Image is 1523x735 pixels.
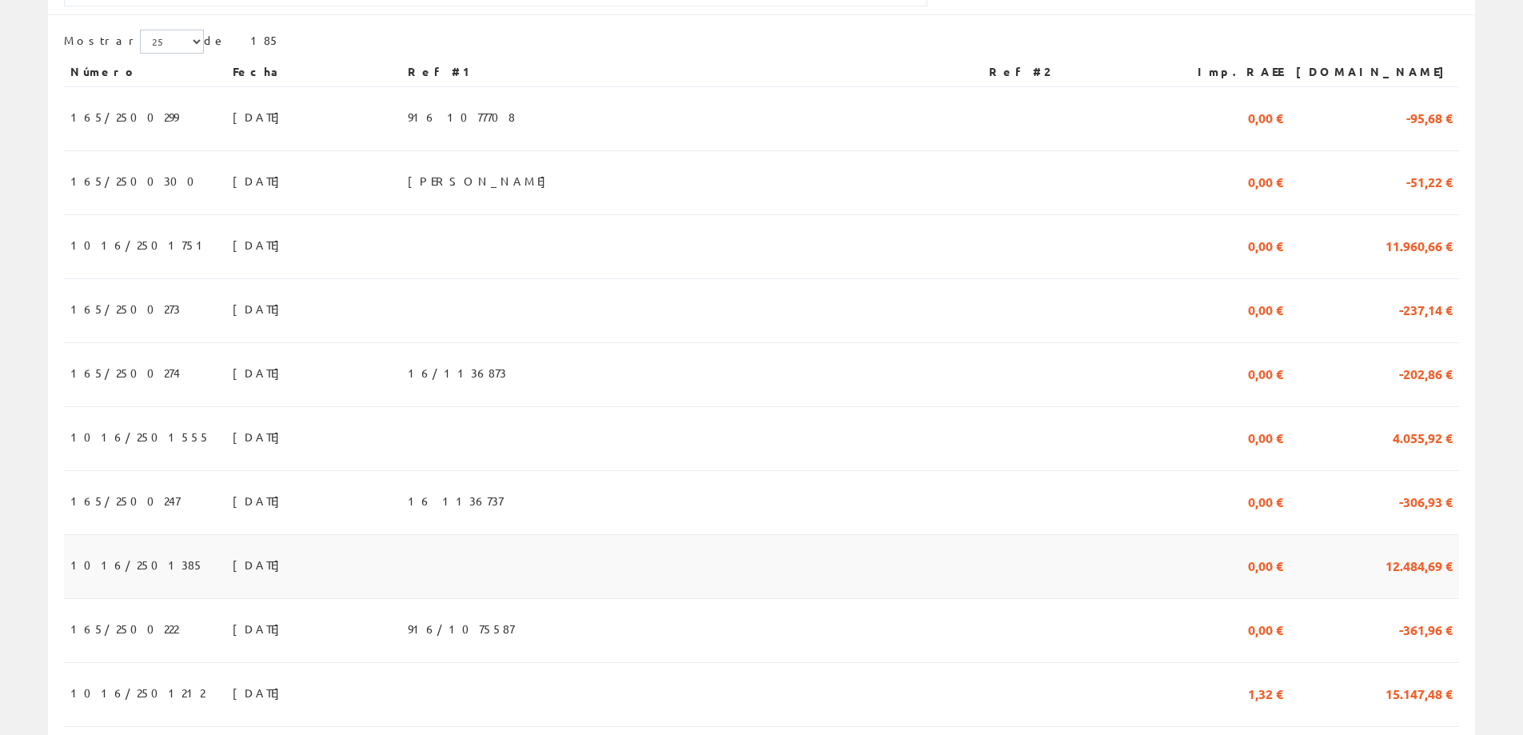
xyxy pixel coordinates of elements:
[140,30,204,54] select: Mostrar
[70,551,204,578] span: 1016/2501385
[408,359,506,386] span: 16/1136873
[64,58,226,86] th: Número
[70,359,180,386] span: 165/2500274
[1399,615,1453,642] span: -361,96 €
[64,30,1459,58] div: de 185
[70,615,178,642] span: 165/2500222
[1406,167,1453,194] span: -51,22 €
[401,58,983,86] th: Ref #1
[233,231,288,258] span: [DATE]
[408,103,515,130] span: 916 1077708
[226,58,401,86] th: Fecha
[233,295,288,322] span: [DATE]
[983,58,1170,86] th: Ref #2
[1170,58,1290,86] th: Imp.RAEE
[1290,58,1459,86] th: [DOMAIN_NAME]
[1393,423,1453,450] span: 4.055,92 €
[1385,231,1453,258] span: 11.960,66 €
[1399,487,1453,514] span: -306,93 €
[233,615,288,642] span: [DATE]
[233,359,288,386] span: [DATE]
[233,679,288,706] span: [DATE]
[408,167,554,194] span: [PERSON_NAME]
[1248,295,1283,322] span: 0,00 €
[1248,231,1283,258] span: 0,00 €
[1385,679,1453,706] span: 15.147,48 €
[1248,103,1283,130] span: 0,00 €
[1406,103,1453,130] span: -95,68 €
[1248,615,1283,642] span: 0,00 €
[70,231,209,258] span: 1016/2501751
[233,103,288,130] span: [DATE]
[1248,359,1283,386] span: 0,00 €
[408,615,514,642] span: 916/1075587
[70,103,178,130] span: 165/2500299
[1248,551,1283,578] span: 0,00 €
[1399,295,1453,322] span: -237,14 €
[70,167,204,194] span: 165/2500300
[1385,551,1453,578] span: 12.484,69 €
[233,487,288,514] span: [DATE]
[1248,167,1283,194] span: 0,00 €
[70,423,210,450] span: 1016/2501555
[1248,679,1283,706] span: 1,32 €
[233,423,288,450] span: [DATE]
[70,487,180,514] span: 165/2500247
[233,551,288,578] span: [DATE]
[408,487,503,514] span: 16 1136737
[70,295,180,322] span: 165/2500273
[1248,423,1283,450] span: 0,00 €
[1399,359,1453,386] span: -202,86 €
[64,30,204,54] label: Mostrar
[1248,487,1283,514] span: 0,00 €
[233,167,288,194] span: [DATE]
[70,679,205,706] span: 1016/2501212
